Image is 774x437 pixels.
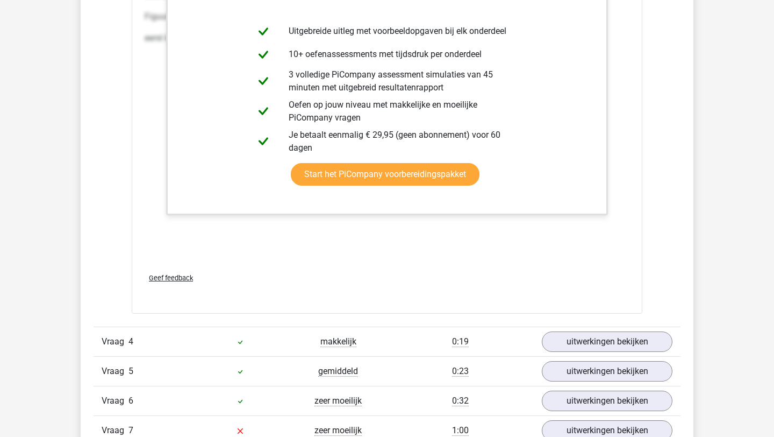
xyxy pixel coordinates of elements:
[291,163,479,186] a: Start het PiCompany voorbereidingspakket
[452,425,469,436] span: 1:00
[145,10,629,23] p: Figuur 2: een ster met 4 punten. Dit figuur heeft de volgende transformatie(s):
[452,336,469,347] span: 0:19
[128,425,133,435] span: 7
[102,424,128,437] span: Vraag
[452,396,469,406] span: 0:32
[128,396,133,406] span: 6
[149,274,193,282] span: Geef feedback
[102,365,128,378] span: Vraag
[318,366,358,377] span: gemiddeld
[314,396,362,406] span: zeer moeilijk
[542,391,672,411] a: uitwerkingen bekijken
[542,361,672,382] a: uitwerkingen bekijken
[314,425,362,436] span: zeer moeilijk
[452,366,469,377] span: 0:23
[542,332,672,352] a: uitwerkingen bekijken
[145,32,629,45] p: eerst komen er drie hoeken bij, dan verdwijnen er twee, dan komen er weer drie bij etc.
[128,336,133,347] span: 4
[102,394,128,407] span: Vraag
[128,366,133,376] span: 5
[102,335,128,348] span: Vraag
[320,336,356,347] span: makkelijk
